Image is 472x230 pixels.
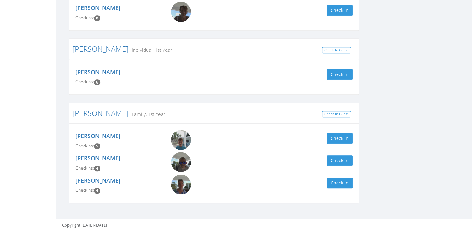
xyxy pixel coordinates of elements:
[327,155,353,166] button: Check in
[171,175,191,194] img: Cristina_Winkler.png
[171,2,191,22] img: Amanda_Lucas.png
[75,177,120,184] a: [PERSON_NAME]
[129,46,172,53] small: Individual, 1st Year
[94,79,100,85] span: Checkin count
[171,152,191,172] img: Mark_Winkler.png
[75,68,120,76] a: [PERSON_NAME]
[75,143,94,149] span: Checkins:
[75,132,120,140] a: [PERSON_NAME]
[129,111,165,117] small: Family, 1st Year
[322,47,351,54] a: Check In Guest
[75,165,94,171] span: Checkins:
[75,15,94,21] span: Checkins:
[75,187,94,193] span: Checkins:
[94,143,100,149] span: Checkin count
[94,15,100,21] span: Checkin count
[171,130,191,150] img: Lucas_Winkler.png
[72,44,129,54] a: [PERSON_NAME]
[94,188,100,194] span: Checkin count
[75,154,120,162] a: [PERSON_NAME]
[327,69,353,80] button: Check in
[75,79,94,84] span: Checkins:
[94,166,100,171] span: Checkin count
[327,178,353,188] button: Check in
[327,133,353,144] button: Check in
[75,4,120,12] a: [PERSON_NAME]
[72,108,129,118] a: [PERSON_NAME]
[322,111,351,117] a: Check In Guest
[327,5,353,16] button: Check in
